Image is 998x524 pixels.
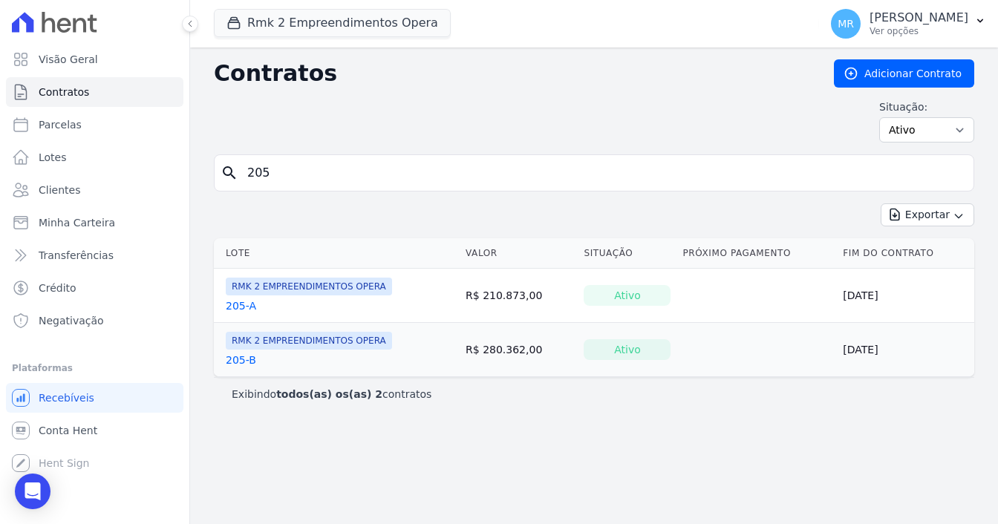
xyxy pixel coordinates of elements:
[39,85,89,99] span: Contratos
[238,158,968,188] input: Buscar por nome do lote
[6,45,183,74] a: Visão Geral
[584,285,671,306] div: Ativo
[226,298,256,313] a: 205-A
[39,215,115,230] span: Minha Carteira
[834,59,974,88] a: Adicionar Contrato
[460,238,578,269] th: Valor
[676,238,837,269] th: Próximo Pagamento
[12,359,177,377] div: Plataformas
[881,203,974,226] button: Exportar
[460,323,578,377] td: R$ 280.362,00
[6,416,183,445] a: Conta Hent
[6,273,183,303] a: Crédito
[226,332,392,350] span: RMK 2 EMPREENDIMENTOS OPERA
[837,269,974,323] td: [DATE]
[39,390,94,405] span: Recebíveis
[837,323,974,377] td: [DATE]
[232,387,431,402] p: Exibindo contratos
[819,3,998,45] button: MR [PERSON_NAME] Ver opções
[39,281,76,295] span: Crédito
[6,240,183,270] a: Transferências
[226,353,256,367] a: 205-B
[39,248,114,263] span: Transferências
[870,25,968,37] p: Ver opções
[578,238,676,269] th: Situação
[214,60,810,87] h2: Contratos
[584,339,671,360] div: Ativo
[276,388,382,400] b: todos(as) os(as) 2
[6,208,183,238] a: Minha Carteira
[214,9,451,37] button: Rmk 2 Empreendimentos Opera
[39,117,82,132] span: Parcelas
[6,383,183,413] a: Recebíveis
[870,10,968,25] p: [PERSON_NAME]
[226,278,392,295] span: RMK 2 EMPREENDIMENTOS OPERA
[15,474,50,509] div: Open Intercom Messenger
[39,423,97,438] span: Conta Hent
[221,164,238,182] i: search
[39,183,80,197] span: Clientes
[6,306,183,335] a: Negativação
[39,150,67,165] span: Lotes
[6,175,183,205] a: Clientes
[39,52,98,67] span: Visão Geral
[460,269,578,323] td: R$ 210.873,00
[6,77,183,107] a: Contratos
[837,238,974,269] th: Fim do Contrato
[879,99,974,114] label: Situação:
[214,238,460,269] th: Lote
[838,19,854,29] span: MR
[39,313,104,328] span: Negativação
[6,110,183,140] a: Parcelas
[6,143,183,172] a: Lotes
